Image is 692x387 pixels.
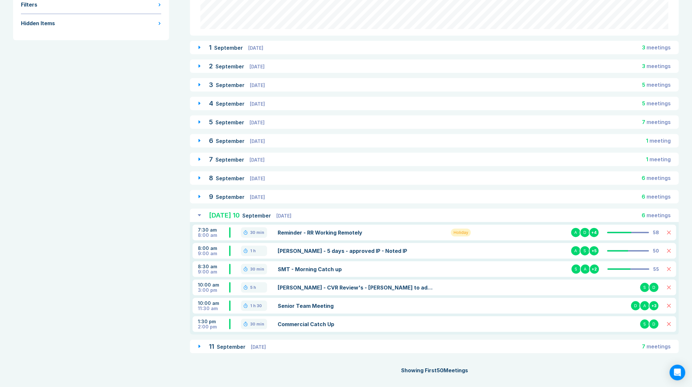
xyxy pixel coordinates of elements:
[198,288,229,293] div: 3:00 pm
[649,301,659,311] div: + 3
[250,194,265,200] span: [DATE]
[649,282,659,293] div: D
[21,1,37,9] div: Filters
[642,119,646,125] span: 7
[642,212,646,219] span: 6
[649,319,659,329] div: D
[667,322,671,326] button: Delete
[216,82,246,88] span: September
[198,324,229,329] div: 2:00 pm
[580,246,590,256] div: S
[250,120,265,125] span: [DATE]
[667,304,671,308] button: Delete
[642,193,646,200] span: 6
[571,227,581,238] div: A
[640,319,650,329] div: S
[647,63,671,69] span: meeting s
[276,213,291,219] span: [DATE]
[250,267,264,272] div: 30 min
[209,62,213,70] span: 2
[278,247,435,255] a: [PERSON_NAME] - 5 days - approved IP - Noted IP
[647,343,671,350] span: meeting s
[198,246,229,251] div: 8:00 am
[580,264,591,274] div: A
[250,248,256,254] div: 1 h
[209,343,214,350] span: 11
[250,157,265,163] span: [DATE]
[647,175,671,181] span: meeting s
[209,81,213,89] span: 3
[216,119,246,126] span: September
[653,230,659,235] div: 58
[216,63,246,70] span: September
[647,212,671,219] span: meeting s
[198,251,229,256] div: 9:00 am
[21,19,55,27] div: Hidden Items
[647,119,671,125] span: meeting s
[650,156,671,163] span: meeting
[571,264,581,274] div: S
[642,343,646,350] span: 7
[216,138,246,144] span: September
[647,81,671,88] span: meeting s
[209,211,240,219] span: [DATE] 10
[250,230,264,235] div: 30 min
[653,248,659,254] div: 50
[647,44,671,51] span: meeting s
[646,156,649,163] span: 1
[250,285,256,290] div: 5 h
[647,193,671,200] span: meeting s
[198,282,229,288] div: 10:00 am
[589,227,599,238] div: + 4
[209,155,213,163] span: 7
[667,267,671,271] button: Delete
[589,246,599,256] div: + 5
[216,156,246,163] span: September
[250,64,265,69] span: [DATE]
[647,100,671,107] span: meeting s
[278,284,435,291] a: [PERSON_NAME] - CVR Review's - [PERSON_NAME] to add personnel Required
[670,365,685,380] div: Open Intercom Messenger
[198,306,229,311] div: 11:30 am
[589,264,600,274] div: + 2
[217,343,247,350] span: September
[209,193,213,201] span: 9
[642,44,646,51] span: 3
[451,229,471,237] div: Holiday
[640,301,650,311] div: A
[198,269,229,274] div: 9:00 am
[214,44,244,51] span: September
[250,82,265,88] span: [DATE]
[667,231,671,235] button: Delete
[209,137,213,145] span: 6
[580,227,590,238] div: D
[216,175,246,182] span: September
[209,99,213,107] span: 4
[251,344,266,350] span: [DATE]
[209,118,213,126] span: 5
[653,267,659,272] div: 55
[250,303,262,308] div: 1 h 30
[631,301,641,311] div: D
[250,101,265,107] span: [DATE]
[198,264,229,269] div: 8:30 am
[667,249,671,253] button: Delete
[250,322,264,327] div: 30 min
[642,175,646,181] span: 6
[198,301,229,306] div: 10:00 am
[571,246,581,256] div: A
[278,229,435,237] a: Reminder - RR Working Remotely
[248,45,263,51] span: [DATE]
[198,227,229,233] div: 7:30 am
[242,212,272,219] span: September
[250,138,265,144] span: [DATE]
[642,100,646,107] span: 5
[250,176,265,181] span: [DATE]
[667,286,671,290] button: Delete
[278,302,435,310] a: Senior Team Meeting
[216,100,246,107] span: September
[198,319,229,324] div: 1:30 pm
[278,320,435,328] a: Commercial Catch Up
[216,194,246,200] span: September
[640,282,650,293] div: S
